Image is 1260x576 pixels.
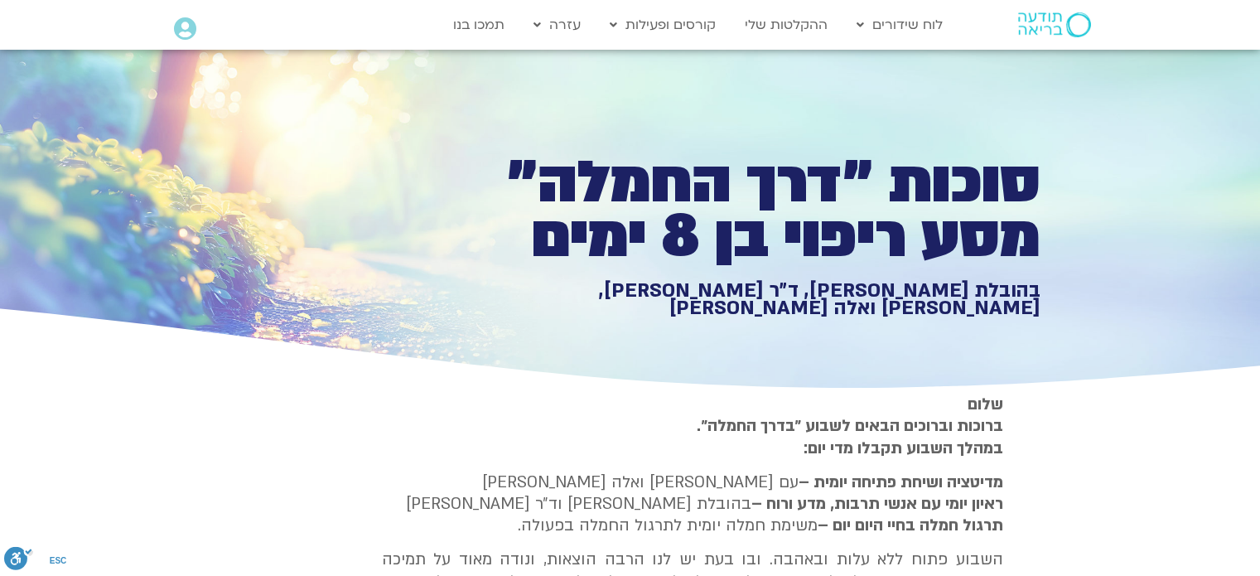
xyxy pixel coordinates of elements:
strong: שלום [968,394,1003,415]
b: תרגול חמלה בחיי היום יום – [818,515,1003,536]
a: לוח שידורים [848,9,951,41]
h1: בהובלת [PERSON_NAME], ד״ר [PERSON_NAME], [PERSON_NAME] ואלה [PERSON_NAME] [466,282,1040,317]
a: תמכו בנו [445,9,513,41]
strong: ברוכות וברוכים הבאים לשבוע ״בדרך החמלה״. במהלך השבוע תקבלו מדי יום: [697,415,1003,458]
strong: מדיטציה ושיחת פתיחה יומית – [799,472,1003,493]
p: עם [PERSON_NAME] ואלה [PERSON_NAME] בהובלת [PERSON_NAME] וד״ר [PERSON_NAME] משימת חמלה יומית לתרג... [382,472,1003,537]
h1: סוכות ״דרך החמלה״ מסע ריפוי בן 8 ימים [466,156,1040,264]
a: קורסים ופעילות [601,9,724,41]
img: תודעה בריאה [1018,12,1091,37]
a: ההקלטות שלי [736,9,836,41]
b: ראיון יומי עם אנשי תרבות, מדע ורוח – [751,493,1003,515]
a: עזרה [525,9,589,41]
